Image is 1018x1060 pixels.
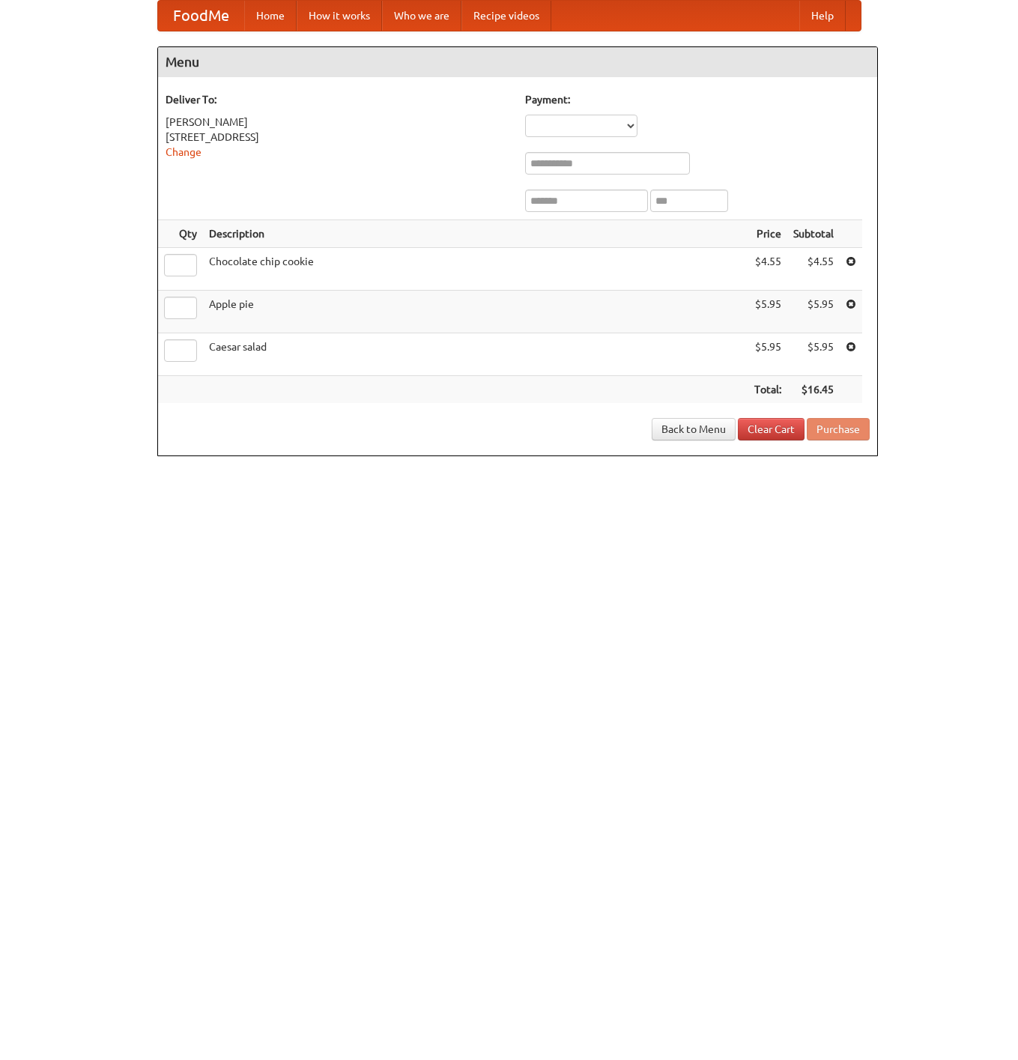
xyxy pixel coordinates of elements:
[787,248,840,291] td: $4.55
[166,130,510,145] div: [STREET_ADDRESS]
[787,220,840,248] th: Subtotal
[748,376,787,404] th: Total:
[166,115,510,130] div: [PERSON_NAME]
[244,1,297,31] a: Home
[158,220,203,248] th: Qty
[203,291,748,333] td: Apple pie
[203,220,748,248] th: Description
[748,220,787,248] th: Price
[787,376,840,404] th: $16.45
[166,92,510,107] h5: Deliver To:
[748,291,787,333] td: $5.95
[297,1,382,31] a: How it works
[382,1,461,31] a: Who we are
[748,248,787,291] td: $4.55
[461,1,551,31] a: Recipe videos
[807,418,870,440] button: Purchase
[158,47,877,77] h4: Menu
[203,333,748,376] td: Caesar salad
[738,418,805,440] a: Clear Cart
[748,333,787,376] td: $5.95
[652,418,736,440] a: Back to Menu
[203,248,748,291] td: Chocolate chip cookie
[787,291,840,333] td: $5.95
[525,92,870,107] h5: Payment:
[166,146,202,158] a: Change
[787,333,840,376] td: $5.95
[799,1,846,31] a: Help
[158,1,244,31] a: FoodMe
